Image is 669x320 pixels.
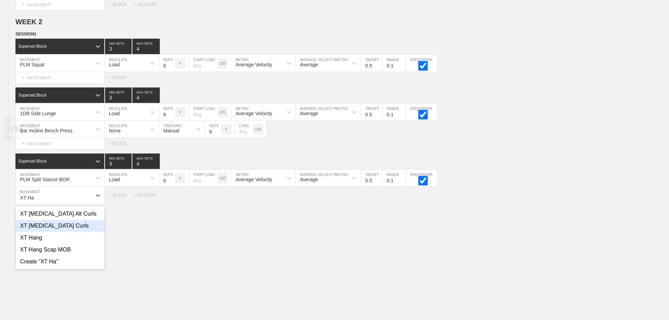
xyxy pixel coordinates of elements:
div: PLM Split Stance BOR [20,177,70,182]
span: WEEK 2 [15,18,42,26]
div: Average [300,111,318,116]
div: + SESSION [133,2,162,7]
span: + [22,1,25,7]
p: LBS [219,61,226,65]
div: XT Hang [16,232,104,244]
div: PLM Squat [20,62,44,67]
span: + [22,189,25,195]
div: Average Velocity [236,62,272,67]
div: XT [MEDICAL_DATA] Curls [16,220,104,232]
span: + [22,141,25,146]
input: None [132,87,160,103]
p: LBS [219,110,226,114]
div: Load [109,177,120,182]
div: Superset Block [18,159,47,164]
input: Any [189,104,217,120]
p: # [179,110,181,114]
input: Any [189,170,217,187]
div: Superset Block [18,93,47,98]
div: Average [300,62,318,67]
p: LBS [219,176,226,180]
p: # [179,176,181,180]
div: MOVEMENT [15,72,105,84]
div: Average Velocity [236,177,272,182]
div: Manual [163,128,179,133]
div: MOVEMENT [15,138,105,150]
input: None [132,39,160,54]
p: # [225,128,227,131]
div: + BLOCK [109,193,133,198]
p: LBS [255,128,262,131]
div: + BLOCK [109,141,133,146]
div: 1DB Side Lunge [20,111,56,116]
div: WEEK 3 [15,214,48,222]
input: Any [235,121,253,138]
div: + BLOCK [109,75,133,80]
div: XT [MEDICAL_DATA] Alt Curls [16,208,104,220]
span: + [15,215,19,221]
input: Any [189,55,217,72]
div: Bar Incline Bench Press [20,128,72,133]
div: + BLOCK [109,2,133,7]
input: None [132,154,160,169]
p: # [179,61,181,65]
div: XT Hang Scap MOB [16,244,104,256]
div: None [109,128,120,133]
span: + [22,74,25,80]
div: Create "XT Ha" [16,256,104,268]
div: Load [109,111,120,116]
iframe: Chat Widget [634,286,669,320]
div: Superset Block [18,44,47,49]
span: SESSION 1 [15,32,37,37]
div: Average Velocity [236,111,272,116]
div: Average [300,177,318,182]
div: Load [109,62,120,67]
div: + SESSION [133,193,162,198]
